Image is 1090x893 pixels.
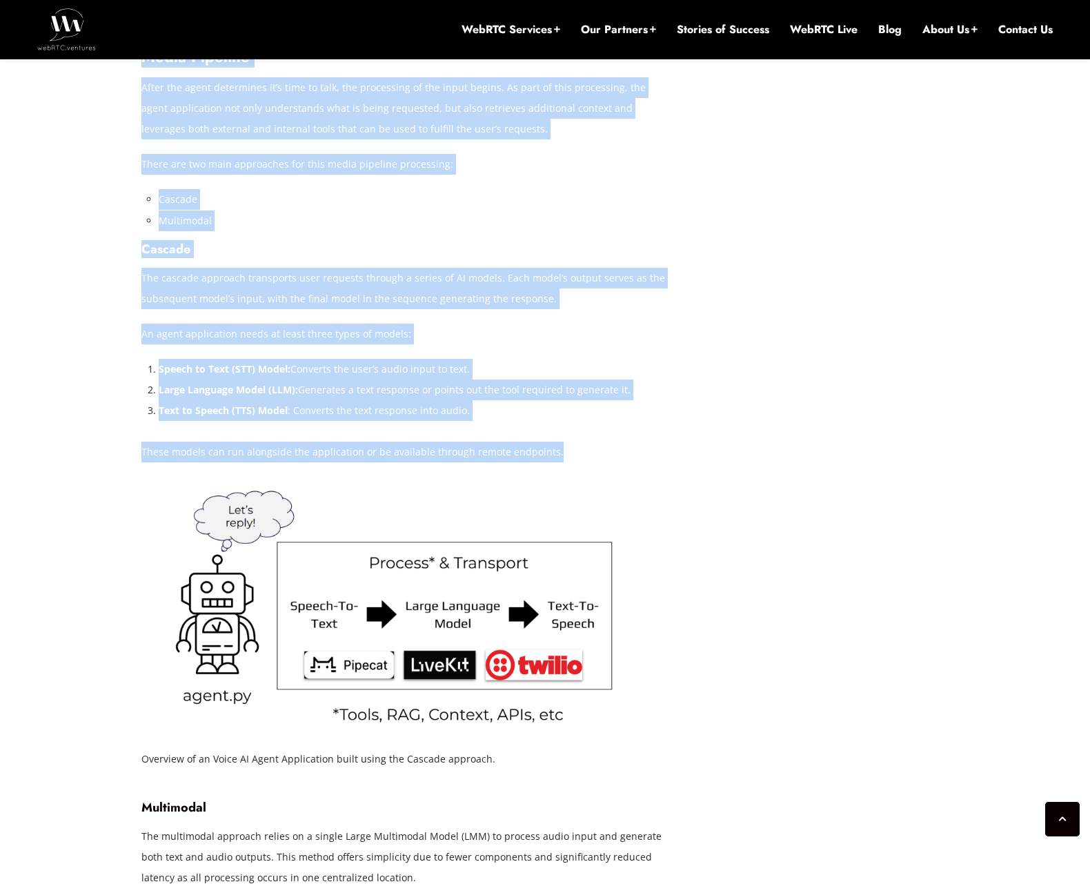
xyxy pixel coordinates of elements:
[159,380,673,400] li: Generates a text response or points out the tool required to generate it.
[141,48,673,66] h3: Media Pipeline
[922,22,978,37] a: About Us
[677,22,769,37] a: Stories of Success
[159,189,673,210] li: Cascade
[159,383,298,396] strong: Large Language Model (LLM):
[581,22,656,37] a: Our Partners
[141,442,673,462] p: These models can run alongside the application or be available through remote endpoints.
[141,77,673,139] p: After the agent determines it’s time to talk, the processing of the input begins. As part of this...
[790,22,858,37] a: WebRTC Live
[159,400,673,421] li: : Converts the text response into audio.
[141,242,673,257] h4: Cascade
[159,210,673,231] li: Multimodal
[141,324,673,344] p: An agent application needs at least three types of models:
[141,826,673,888] p: The multimodal approach relies on a single Large Multimodal Model (LMM) to process audio input an...
[141,268,673,309] p: The cascade approach transports user requests through a series of AI models. Each model’s output ...
[141,154,673,175] p: There are two main approaches for this media pipeline processing:
[141,749,673,769] figcaption: Overview of an Voice AI Agent Application built using the Cascade approach.
[159,362,290,375] strong: Speech to Text (STT) Model:
[159,404,288,417] strong: Text to Speech (TTS) Model
[878,22,902,37] a: Blog
[159,359,673,380] li: Converts the user’s audio input to text.
[37,8,96,50] img: WebRTC.ventures
[141,800,673,815] h4: Multimodal
[462,22,560,37] a: WebRTC Services
[998,22,1053,37] a: Contact Us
